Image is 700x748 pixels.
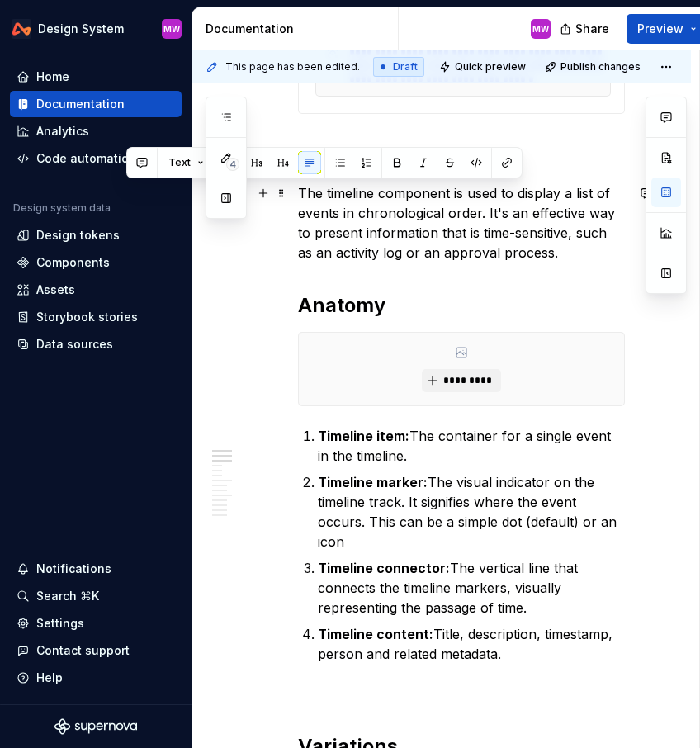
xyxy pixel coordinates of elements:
div: Assets [36,282,75,298]
a: Documentation [10,91,182,117]
strong: Timeline marker: [318,474,428,490]
div: Home [36,69,69,85]
button: Publish changes [540,55,648,78]
a: Storybook stories [10,304,182,330]
span: Share [575,21,609,37]
div: Search ⌘K [36,588,99,604]
button: Notifications [10,556,182,582]
div: Analytics [36,123,89,140]
div: Documentation [36,96,125,112]
button: Design SystemMW [3,11,188,46]
button: Contact support [10,637,182,664]
button: Quick preview [434,55,533,78]
button: Share [551,14,620,44]
a: Components [10,249,182,276]
p: The vertical line that connects the timeline markers, visually representing the passage of time. [318,558,625,618]
button: Help [10,665,182,691]
div: Data sources [36,336,113,353]
a: Home [10,64,182,90]
div: Contact support [36,642,130,659]
h2: Anatomy [298,292,625,319]
div: Design system data [13,201,111,215]
span: Quick preview [455,60,526,73]
span: 4 [226,158,239,171]
div: Settings [36,615,84,632]
span: This page has been edited. [225,60,360,73]
h2: Overview [298,144,625,170]
span: Preview [637,21,683,37]
p: The container for a single event in the timeline. [318,426,625,466]
a: Analytics [10,118,182,144]
span: Draft [393,60,418,73]
div: Help [36,670,63,686]
a: Code automation [10,145,182,172]
div: Design System [38,21,124,37]
strong: Timeline connector: [318,560,450,576]
strong: Timeline item: [318,428,409,444]
button: Search ⌘K [10,583,182,609]
a: Settings [10,610,182,637]
div: Documentation [206,21,391,37]
div: MW [163,22,180,36]
a: Data sources [10,331,182,357]
div: MW [532,22,549,36]
img: 0733df7c-e17f-4421-95a9-ced236ef1ff0.png [12,19,31,39]
div: Design tokens [36,227,120,244]
span: Publish changes [560,60,641,73]
strong: Timeline content: [318,626,433,642]
a: Assets [10,277,182,303]
div: Code automation [36,150,136,167]
div: Components [36,254,110,271]
div: Storybook stories [36,309,138,325]
p: Title, description, timestamp, person and related metadata. [318,624,625,664]
a: Design tokens [10,222,182,249]
p: The visual indicator on the timeline track. It signifies where the event occurs. This can be a si... [318,472,625,552]
svg: Supernova Logo [54,718,137,735]
p: The timeline component is used to display a list of events in chronological order. It's an effect... [298,183,625,263]
div: Notifications [36,561,111,577]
